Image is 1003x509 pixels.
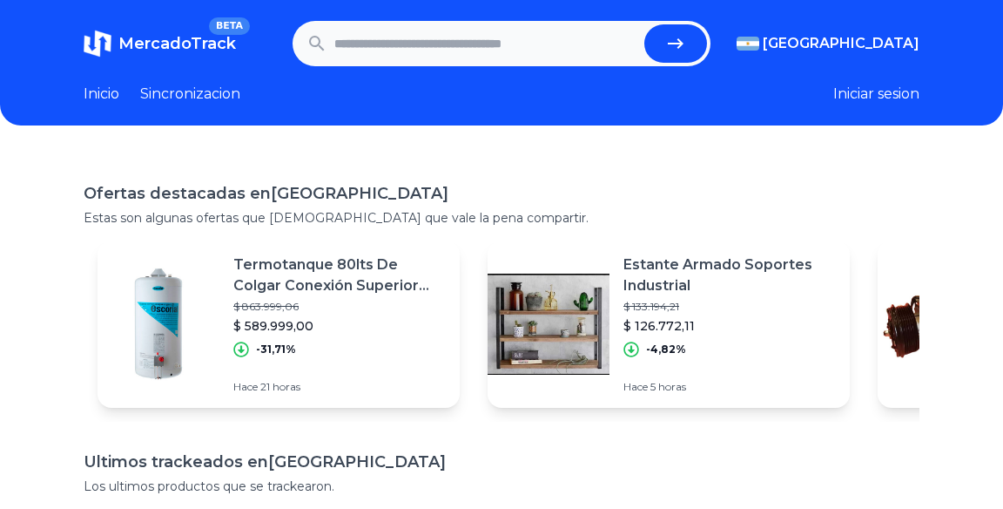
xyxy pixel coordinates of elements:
p: Hace 5 horas [623,380,836,394]
p: $ 863.999,06 [233,300,446,314]
h1: Ofertas destacadas en [GEOGRAPHIC_DATA] [84,181,919,206]
p: -4,82% [646,343,686,356]
span: BETA [209,17,250,35]
a: Inicio [84,84,119,105]
img: Featured image [98,263,219,385]
a: MercadoTrackBETA [84,30,236,58]
a: Featured imageEstante Armado Soportes Industrial$ 133.194,21$ 126.772,11-4,82%Hace 5 horas [488,241,850,408]
p: -31,71% [256,343,296,356]
p: Los ultimos productos que se trackearon. [84,478,919,495]
img: Argentina [737,37,759,51]
button: Iniciar sesion [833,84,919,105]
p: Termotanque 80lts De Colgar Conexión Superior Escorial [233,254,446,296]
img: Featured image [878,263,1000,385]
a: Featured imageTermotanque 80lts De Colgar Conexión Superior Escorial$ 863.999,06$ 589.999,00-31,7... [98,241,460,408]
h1: Ultimos trackeados en [GEOGRAPHIC_DATA] [84,450,919,474]
p: Estante Armado Soportes Industrial [623,254,836,296]
p: $ 589.999,00 [233,317,446,335]
p: Estas son algunas ofertas que [DEMOGRAPHIC_DATA] que vale la pena compartir. [84,209,919,227]
p: $ 133.194,21 [623,300,836,314]
button: [GEOGRAPHIC_DATA] [737,33,919,54]
a: Sincronizacion [140,84,240,105]
img: MercadoTrack [84,30,111,58]
p: $ 126.772,11 [623,317,836,335]
img: Featured image [488,263,609,385]
span: [GEOGRAPHIC_DATA] [763,33,919,54]
span: MercadoTrack [118,34,236,53]
p: Hace 21 horas [233,380,446,394]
